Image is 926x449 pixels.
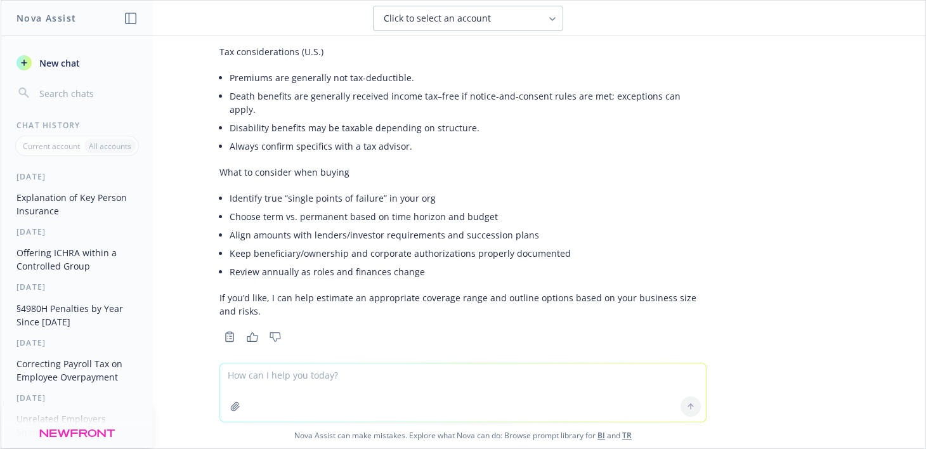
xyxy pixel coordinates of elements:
p: If you’d like, I can help estimate an appropriate coverage range and outline options based on you... [219,291,707,318]
div: [DATE] [1,282,153,292]
div: [DATE] [1,337,153,348]
span: New chat [37,56,80,70]
input: Search chats [37,84,138,102]
li: Premiums are generally not tax-deductible. [230,68,707,87]
div: [DATE] [1,171,153,182]
li: Choose term vs. permanent based on time horizon and budget [230,207,707,226]
p: Tax considerations (U.S.) [219,45,707,58]
li: Disability benefits may be taxable depending on structure. [230,119,707,137]
button: Offering ICHRA within a Controlled Group [11,242,143,277]
button: Correcting Payroll Tax on Employee Overpayment [11,353,143,387]
li: Always confirm specifics with a tax advisor. [230,137,707,155]
li: Align amounts with lenders/investor requirements and succession plans [230,226,707,244]
p: Current account [23,141,80,152]
li: Identify true “single points of failure” in your org [230,189,707,207]
div: [DATE] [1,393,153,403]
a: BI [597,430,605,441]
button: Unrelated Employers Sharing an HRA [11,408,143,443]
button: Thumbs down [265,328,285,346]
div: Chat History [1,120,153,131]
svg: Copy to clipboard [224,331,235,342]
button: Click to select an account [373,6,563,31]
button: §4980H Penalties by Year Since [DATE] [11,298,143,332]
li: Death benefits are generally received income tax–free if notice-and-consent rules are met; except... [230,87,707,119]
p: What to consider when buying [219,166,707,179]
button: New chat [11,51,143,74]
li: Review annually as roles and finances change [230,263,707,281]
p: All accounts [89,141,131,152]
button: Explanation of Key Person Insurance [11,187,143,221]
a: TR [622,430,632,441]
div: [DATE] [1,226,153,237]
h1: Nova Assist [16,11,76,25]
span: Nova Assist can make mistakes. Explore what Nova can do: Browse prompt library for and [6,422,920,448]
li: Keep beneficiary/ownership and corporate authorizations properly documented [230,244,707,263]
span: Click to select an account [384,12,491,25]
